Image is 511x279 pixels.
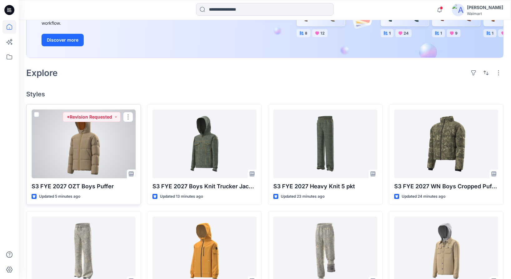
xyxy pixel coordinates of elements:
[152,182,256,191] p: S3 FYE 2027 Boys Knit Trucker Jacket
[281,193,325,200] p: Updated 23 minutes ago
[273,109,377,178] a: S3 FYE 2027 Heavy Knit 5 pkt
[152,109,256,178] a: S3 FYE 2027 Boys Knit Trucker Jacket
[273,182,377,191] p: S3 FYE 2027 Heavy Knit 5 pkt
[452,4,464,16] img: avatar
[26,90,504,98] h4: Styles
[32,182,136,191] p: S3 FYE 2027 OZT Boys Puffer
[394,109,498,178] a: S3 FYE 2027 WN Boys Cropped Puffer
[42,34,182,46] a: Discover more
[467,11,503,16] div: Walmart
[39,193,80,200] p: Updated 5 minutes ago
[160,193,203,200] p: Updated 13 minutes ago
[32,109,136,178] a: S3 FYE 2027 OZT Boys Puffer
[394,182,498,191] p: S3 FYE 2027 WN Boys Cropped Puffer
[467,4,503,11] div: [PERSON_NAME]
[26,68,58,78] h2: Explore
[42,34,84,46] button: Discover more
[402,193,445,200] p: Updated 24 minutes ago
